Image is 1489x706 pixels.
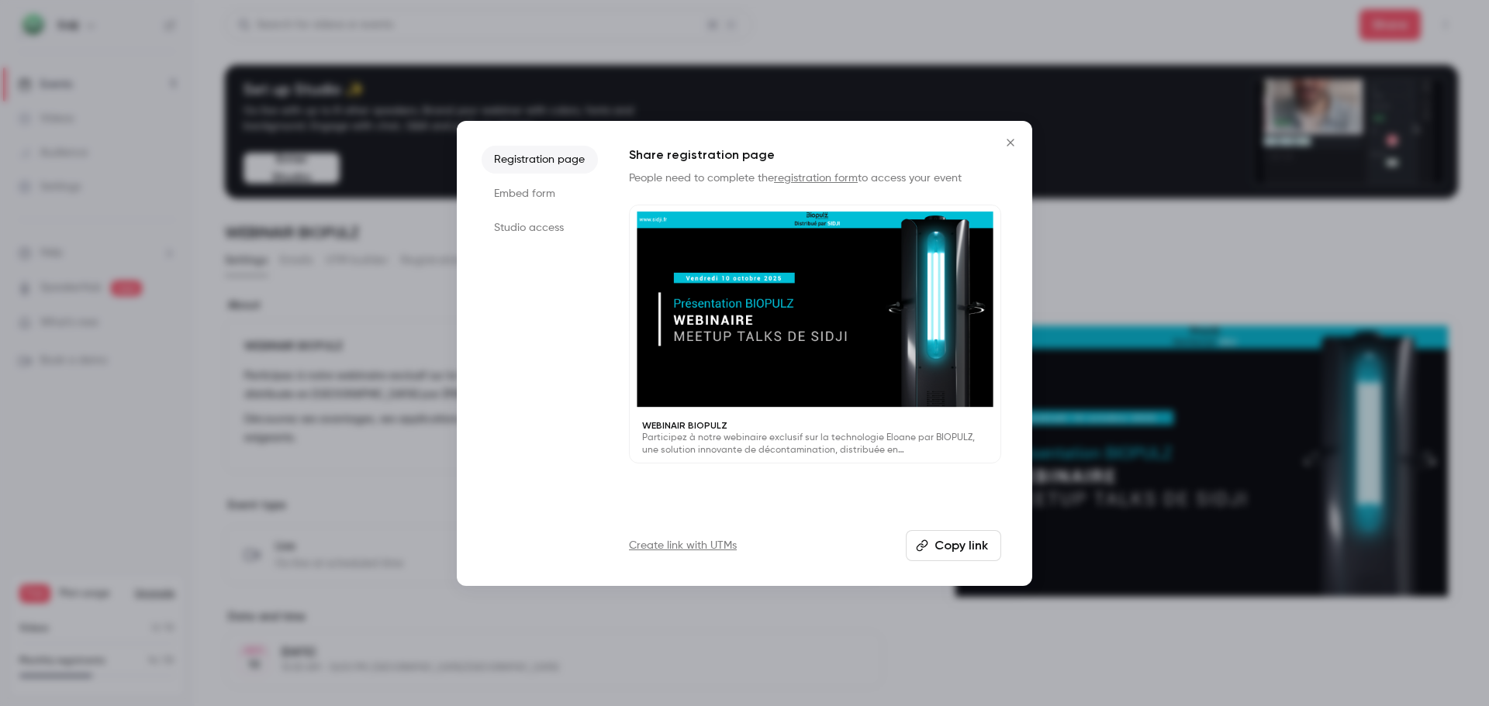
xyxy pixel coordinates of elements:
[642,419,988,432] p: WEBINAIR BIOPULZ
[629,146,1001,164] h1: Share registration page
[995,127,1026,158] button: Close
[642,432,988,456] p: Participez à notre webinaire exclusif sur la technologie Eloane par BIOPULZ, une solution innovan...
[774,173,858,184] a: registration form
[482,180,598,208] li: Embed form
[629,205,1001,464] a: WEBINAIR BIOPULZParticipez à notre webinaire exclusif sur la technologie Eloane par BIOPULZ, une ...
[482,214,598,242] li: Studio access
[906,530,1001,561] button: Copy link
[482,146,598,174] li: Registration page
[629,170,1001,186] p: People need to complete the to access your event
[629,538,737,553] a: Create link with UTMs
